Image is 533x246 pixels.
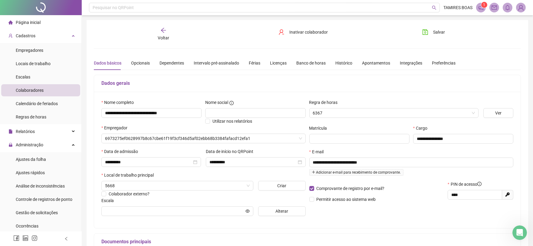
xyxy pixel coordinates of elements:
span: 6367 [313,108,475,118]
span: Nome social [205,99,228,106]
h5: Documentos principais [101,238,513,245]
h5: Dados gerais [101,80,513,87]
span: Locais de trabalho [16,61,51,66]
span: Comprovante de registro por e-mail? [317,186,385,191]
span: Ocorrências [16,224,38,228]
span: Colaboradores [16,88,44,93]
div: Integrações [400,60,422,66]
div: Férias [249,60,260,66]
span: 1 [483,3,485,7]
span: Criar [277,182,286,189]
span: file [8,129,13,134]
button: Salvar [418,27,449,37]
span: Alterar [275,208,288,214]
span: facebook [13,235,19,241]
span: Análise de inconsistências [16,184,65,188]
span: instagram [31,235,38,241]
div: Banco de horas [296,60,326,66]
iframe: Intercom live chat [512,225,527,240]
label: Local de trabalho principal [101,172,158,178]
span: plus [312,170,315,174]
label: Cargo [413,125,431,131]
div: Dependentes [160,60,184,66]
span: Controle de registros de ponto [16,197,72,202]
label: E-mail [309,148,327,155]
span: left [64,237,68,241]
span: Adicionar e-mail para recebimento de comprovante. [309,169,403,176]
label: Empregador [101,125,131,131]
span: 5668 [105,181,250,190]
span: Salvar [433,29,445,35]
div: Apontamentos [362,60,390,66]
span: Voltar [158,35,169,40]
span: Cadastros [16,33,35,38]
span: Relatórios [16,129,35,134]
span: Regras de horas [16,115,46,119]
label: Regra de horas [309,99,342,106]
span: Permitir acesso ao sistema web [317,197,376,202]
label: Escala [101,197,118,204]
span: Ver [495,110,502,116]
span: lock [8,143,13,147]
img: 11600 [516,3,525,12]
span: Calendário de feriados [16,101,58,106]
div: Histórico [335,60,352,66]
span: Utilizar nos relatórios [212,119,252,124]
button: Ver [483,108,513,118]
span: Ajustes da folha [16,157,46,162]
div: Dados básicos [94,60,121,66]
span: Colaborador externo? [109,191,150,196]
label: Matrícula [309,125,331,131]
span: Administração [16,142,43,147]
span: mail [492,5,497,10]
span: Gestão de solicitações [16,210,58,215]
div: Opcionais [131,60,150,66]
span: info-circle [477,182,482,186]
span: home [8,20,13,25]
span: Página inicial [16,20,41,25]
span: search [432,5,436,10]
span: linkedin [22,235,28,241]
label: Data de admissão [101,148,142,155]
span: PIN de acesso [451,181,482,188]
span: Ajustes rápidos [16,170,45,175]
span: bell [505,5,510,10]
button: Criar [258,181,306,191]
span: arrow-left [160,27,166,33]
span: info-circle [229,101,234,105]
div: Preferências [432,60,456,66]
button: Alterar [258,206,306,216]
label: Data de início no QRPoint [206,148,257,155]
button: Inativar colaborador [274,27,332,37]
span: TAMIRES BOAS [443,4,472,11]
span: user-add [8,34,13,38]
span: Empregadores [16,48,43,53]
span: notification [478,5,484,10]
div: Licenças [270,60,287,66]
span: Escalas [16,75,30,79]
span: Inativar colaborador [289,29,328,35]
label: Nome completo [101,99,138,106]
span: eye [245,209,250,213]
span: 6973275ef0628997b8c67cbe61f19f3cf346d5af02ebb68b3384fafacd12efa1 [105,134,302,143]
span: save [422,29,428,35]
span: user-delete [278,29,285,35]
div: Intervalo pré-assinalado [194,60,239,66]
sup: 1 [481,2,487,8]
